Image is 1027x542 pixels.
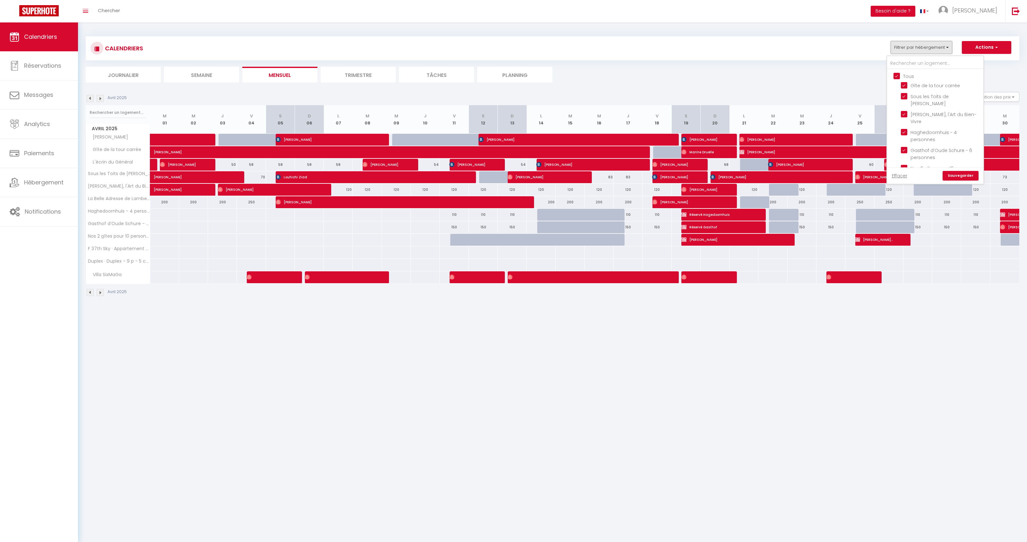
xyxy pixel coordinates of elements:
[411,105,440,134] th: 10
[681,208,749,221] span: Réservé Hagedoornhuis
[597,113,601,119] abbr: M
[527,184,556,196] div: 120
[585,105,614,134] th: 16
[990,105,1019,134] th: 30
[424,113,427,119] abbr: J
[24,149,54,157] span: Paiements
[614,171,643,183] div: 83
[87,196,151,201] span: La Belle Adresse de Lambersart
[163,113,167,119] abbr: M
[527,196,556,208] div: 200
[87,146,143,153] span: Gîte de la tour carrée
[788,209,816,221] div: 110
[743,113,745,119] abbr: L
[903,209,932,221] div: 110
[24,120,50,128] span: Analytics
[221,113,224,119] abbr: J
[903,196,932,208] div: 200
[652,158,691,171] span: [PERSON_NAME]
[887,58,983,69] input: Rechercher un logement...
[729,184,758,196] div: 120
[479,133,661,146] span: [PERSON_NAME]
[875,184,903,196] div: 120
[469,105,498,134] th: 12
[961,209,990,221] div: 110
[160,158,198,171] span: [PERSON_NAME]
[453,113,456,119] abbr: V
[614,184,643,196] div: 120
[932,196,961,208] div: 200
[308,113,311,119] abbr: D
[90,107,146,118] input: Rechercher un logement...
[477,67,552,82] li: Planning
[886,55,984,184] div: Filtrer par hébergement
[353,184,382,196] div: 120
[382,105,411,134] th: 09
[482,113,485,119] abbr: S
[192,113,195,119] abbr: M
[643,209,671,221] div: 110
[164,67,239,82] li: Semaine
[540,113,542,119] abbr: L
[24,33,57,41] span: Calendriers
[961,196,990,208] div: 200
[788,196,816,208] div: 200
[672,105,701,134] th: 19
[943,171,979,181] a: Sauvegarder
[242,67,317,82] li: Mensuel
[208,105,237,134] th: 03
[279,113,282,119] abbr: S
[536,158,633,171] span: [PERSON_NAME]
[150,171,179,183] a: [PERSON_NAME]
[440,105,469,134] th: 11
[800,113,804,119] abbr: M
[87,246,151,251] span: F 37th Sky · Appartement – 5 chambres, 10 pers, jardin partagé
[681,183,720,196] span: [PERSON_NAME]
[568,113,572,119] abbr: M
[150,196,179,208] div: 200
[218,183,314,196] span: [PERSON_NAME]
[845,159,874,171] div: 60
[440,209,469,221] div: 110
[511,113,514,119] abbr: D
[399,67,474,82] li: Tâches
[961,221,990,233] div: 150
[411,184,440,196] div: 120
[713,113,717,119] abbr: D
[150,105,179,134] th: 01
[855,233,893,246] span: [PERSON_NAME] Cases
[150,146,179,158] a: [PERSON_NAME]
[86,124,150,133] span: Avril 2025
[498,184,527,196] div: 120
[353,105,382,134] th: 08
[276,196,516,208] span: [PERSON_NAME]
[652,196,720,208] span: [PERSON_NAME]
[962,41,1011,54] button: Actions
[855,171,922,183] span: [PERSON_NAME]
[19,5,59,16] img: Super Booking
[449,158,488,171] span: [PERSON_NAME]
[910,93,949,107] span: Sous les Toits de [PERSON_NAME]
[394,113,398,119] abbr: M
[382,184,411,196] div: 120
[681,146,720,158] span: Marine Druelle
[875,105,903,134] th: 26
[643,184,671,196] div: 120
[498,221,527,233] div: 150
[24,91,53,99] span: Messages
[938,6,948,15] img: ...
[685,113,687,119] abbr: S
[108,289,127,295] p: Avril 2025
[250,113,253,119] abbr: V
[614,221,643,233] div: 150
[768,158,835,171] span: [PERSON_NAME]
[366,113,369,119] abbr: M
[910,147,972,161] span: Gasthof d’Oude Schure - 6 personnes
[585,184,614,196] div: 120
[681,233,778,246] span: [PERSON_NAME]
[710,171,835,183] span: [PERSON_NAME]
[237,159,266,171] div: 58
[498,209,527,221] div: 110
[859,113,861,119] abbr: V
[87,271,123,278] span: Villa SixMaGa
